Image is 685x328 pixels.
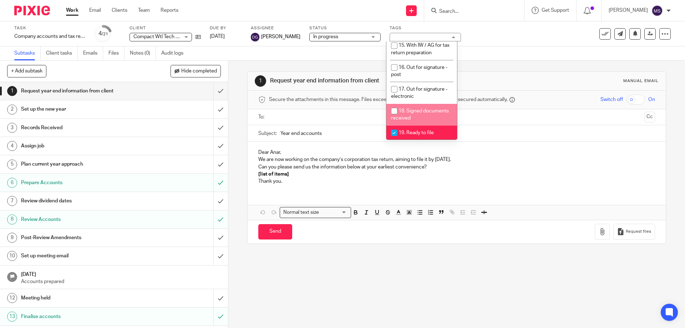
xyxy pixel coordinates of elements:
[108,46,125,60] a: Files
[7,312,17,322] div: 13
[133,34,192,39] span: Compact Wtl Tech Limited
[14,6,50,15] img: Pixie
[7,65,46,77] button: + Add subtask
[623,78,659,84] div: Manual email
[130,46,156,60] a: Notes (0)
[600,96,623,103] span: Switch off
[626,229,651,234] span: Request files
[7,293,17,303] div: 12
[7,233,17,243] div: 9
[7,251,17,261] div: 10
[258,172,289,177] strong: [list of items]
[83,46,103,60] a: Emails
[21,232,144,243] h1: Post-Review Amendments
[112,7,127,14] a: Clients
[391,87,447,99] span: 17. Out for signature - electronic
[391,43,450,55] span: 15. With IW / AG for tax return preparation
[89,7,101,14] a: Email
[399,130,434,135] span: 19. Ready to file
[21,122,144,133] h1: Records Received
[542,8,569,13] span: Get Support
[270,77,472,85] h1: Request year end information from client
[255,75,266,87] div: 1
[269,96,508,103] span: Secure the attachments in this message. Files exceeding the size limit (10MB) will be secured aut...
[321,209,347,216] input: Search for option
[609,7,648,14] p: [PERSON_NAME]
[651,5,663,16] img: svg%3E
[7,123,17,133] div: 3
[613,224,655,240] button: Request files
[21,311,144,322] h1: Finalise accounts
[21,269,221,278] h1: [DATE]
[21,196,144,206] h1: Review dividend dates
[102,32,108,36] small: /21
[7,215,17,224] div: 8
[7,178,17,188] div: 6
[258,156,655,163] p: We are now working on the company’s corporation tax return, aiming to file it by [DATE].
[161,46,189,60] a: Audit logs
[261,33,300,40] span: [PERSON_NAME]
[391,65,447,77] span: 16. Out for signature - post
[258,224,292,239] input: Send
[21,141,144,151] h1: Assign job
[258,113,266,121] label: To:
[258,149,655,156] p: Dear Anar,
[258,130,277,137] label: Subject:
[7,105,17,115] div: 2
[46,46,78,60] a: Client tasks
[14,33,86,40] div: Company accounts and tax return
[309,25,381,31] label: Status
[251,25,300,31] label: Assignee
[438,9,503,15] input: Search
[21,293,144,303] h1: Meeting held
[21,86,144,96] h1: Request year end information from client
[258,178,655,185] p: Thank you.
[130,25,201,31] label: Client
[281,209,320,216] span: Normal text size
[258,163,655,171] p: Can you please send us the information below at your earliest convenience?
[7,160,17,170] div: 5
[14,25,86,31] label: Task
[7,196,17,206] div: 7
[648,96,655,103] span: On
[21,104,144,115] h1: Set up the new year
[391,109,449,121] span: 18. Signed documents received
[21,214,144,225] h1: Review Accounts
[21,251,144,261] h1: Set up meeting email
[21,278,221,285] p: Accounts prepared
[171,65,221,77] button: Hide completed
[66,7,78,14] a: Work
[313,34,338,39] span: In progress
[161,7,178,14] a: Reports
[280,207,351,218] div: Search for option
[390,25,461,31] label: Tags
[210,25,242,31] label: Due by
[21,177,144,188] h1: Prepare Accounts
[7,86,17,96] div: 1
[644,112,655,122] button: Cc
[7,141,17,151] div: 4
[251,33,259,41] img: svg%3E
[14,46,41,60] a: Subtasks
[98,30,108,38] div: 4
[21,159,144,170] h1: Plan current year approach
[181,69,217,74] span: Hide completed
[138,7,150,14] a: Team
[210,34,225,39] span: [DATE]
